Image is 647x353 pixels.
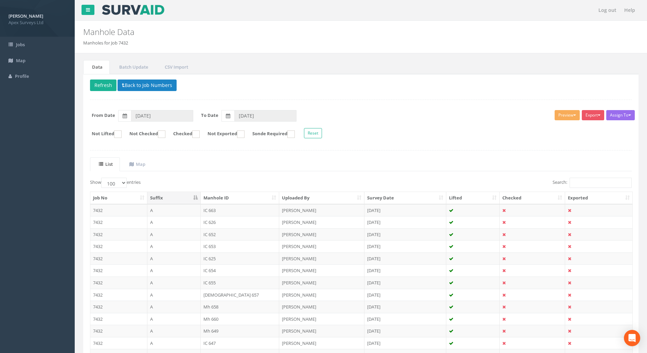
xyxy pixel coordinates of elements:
td: [DATE] [364,216,446,228]
td: 7432 [90,337,147,349]
th: Suffix: activate to sort column descending [147,192,201,204]
label: Checked [166,130,200,138]
span: Jobs [16,41,25,48]
th: Uploaded By: activate to sort column ascending [279,192,364,204]
label: Sonde Required [246,130,295,138]
button: Refresh [90,80,116,91]
input: To Date [234,110,296,122]
td: [PERSON_NAME] [279,216,364,228]
strong: [PERSON_NAME] [8,13,43,19]
td: IC 625 [201,252,280,265]
td: [PERSON_NAME] [279,204,364,216]
button: Reset [304,128,322,138]
td: 7432 [90,216,147,228]
td: IC 652 [201,228,280,241]
td: 7432 [90,301,147,313]
td: IC 626 [201,216,280,228]
a: [PERSON_NAME] Apex Surveys Ltd [8,11,66,25]
label: Search: [553,178,632,188]
td: A [147,325,201,337]
td: A [147,228,201,241]
td: [PERSON_NAME] [279,313,364,325]
a: Map [121,157,152,171]
td: [DATE] [364,277,446,289]
td: [DATE] [364,337,446,349]
td: 7432 [90,289,147,301]
label: Not Checked [123,130,165,138]
td: Mh 660 [201,313,280,325]
label: Not Lifted [85,130,122,138]
td: A [147,289,201,301]
span: Profile [15,73,29,79]
td: A [147,240,201,252]
td: IC 647 [201,337,280,349]
td: IC 663 [201,204,280,216]
button: Preview [555,110,580,120]
a: List [90,157,120,171]
th: Job No: activate to sort column ascending [90,192,147,204]
td: A [147,277,201,289]
td: A [147,337,201,349]
th: Exported: activate to sort column ascending [565,192,632,204]
span: Map [16,57,25,64]
td: [PERSON_NAME] [279,301,364,313]
uib-tab-heading: Map [129,161,145,167]
input: Search: [570,178,632,188]
button: Assign To [606,110,635,120]
li: Manholes for Job 7432 [83,40,128,46]
td: A [147,204,201,216]
td: [PERSON_NAME] [279,337,364,349]
td: IC 655 [201,277,280,289]
a: Batch Update [110,60,155,74]
th: Checked: activate to sort column ascending [500,192,565,204]
td: 7432 [90,252,147,265]
td: [DATE] [364,289,446,301]
th: Manhole ID: activate to sort column ascending [201,192,280,204]
td: Mh 658 [201,301,280,313]
td: [PERSON_NAME] [279,252,364,265]
td: A [147,264,201,277]
td: A [147,313,201,325]
label: Not Exported [201,130,245,138]
td: A [147,252,201,265]
td: [PERSON_NAME] [279,264,364,277]
button: Export [582,110,604,120]
td: [PERSON_NAME] [279,325,364,337]
uib-tab-heading: List [99,161,113,167]
td: [PERSON_NAME] [279,228,364,241]
td: 7432 [90,264,147,277]
td: [DATE] [364,325,446,337]
td: 7432 [90,313,147,325]
input: From Date [131,110,193,122]
td: Mh 649 [201,325,280,337]
td: [DATE] [364,228,446,241]
td: 7432 [90,240,147,252]
td: IC 653 [201,240,280,252]
a: CSV Import [156,60,195,74]
td: [PERSON_NAME] [279,289,364,301]
td: [DATE] [364,252,446,265]
td: 7432 [90,325,147,337]
td: IC 654 [201,264,280,277]
th: Lifted: activate to sort column ascending [446,192,500,204]
select: Showentries [101,178,127,188]
td: [DEMOGRAPHIC_DATA] 657 [201,289,280,301]
td: [PERSON_NAME] [279,240,364,252]
th: Survey Date: activate to sort column ascending [364,192,446,204]
label: To Date [201,112,218,119]
td: [DATE] [364,301,446,313]
a: Data [83,60,110,74]
td: [DATE] [364,240,446,252]
label: From Date [92,112,115,119]
label: Show entries [90,178,141,188]
td: 7432 [90,277,147,289]
td: [DATE] [364,204,446,216]
td: A [147,216,201,228]
td: 7432 [90,228,147,241]
td: 7432 [90,204,147,216]
button: Back to Job Numbers [118,80,177,91]
span: Apex Surveys Ltd [8,19,66,26]
td: A [147,301,201,313]
td: [DATE] [364,264,446,277]
td: [DATE] [364,313,446,325]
